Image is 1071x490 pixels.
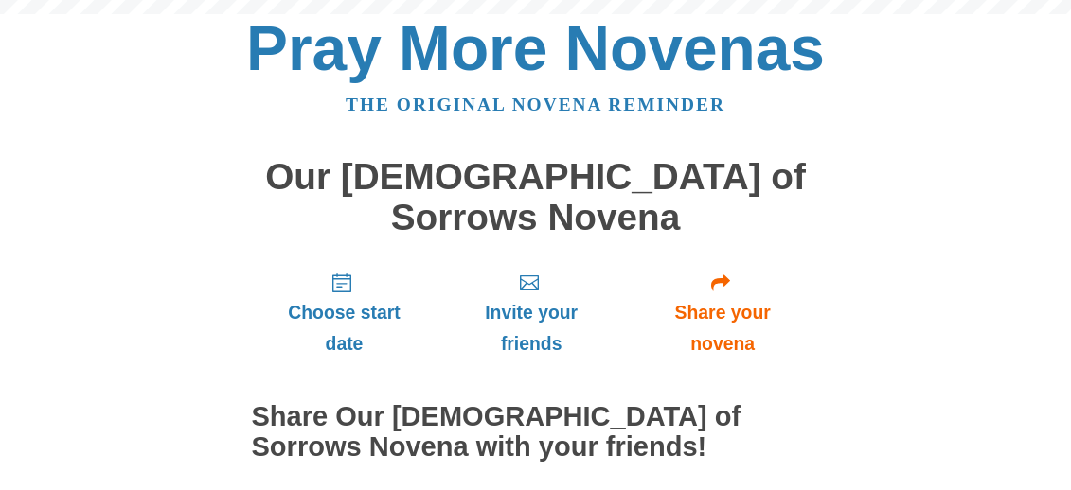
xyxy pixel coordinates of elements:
a: Pray More Novenas [246,13,825,83]
h2: Share Our [DEMOGRAPHIC_DATA] of Sorrows Novena with your friends! [252,402,820,463]
h1: Our [DEMOGRAPHIC_DATA] of Sorrows Novena [252,157,820,237]
span: Share your novena [645,297,801,359]
span: Invite your friends [455,297,606,359]
a: The original novena reminder [346,95,725,114]
a: Share your novena [626,256,820,369]
a: Invite your friends [437,256,625,369]
a: Choose start date [252,256,437,369]
span: Choose start date [271,297,419,359]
